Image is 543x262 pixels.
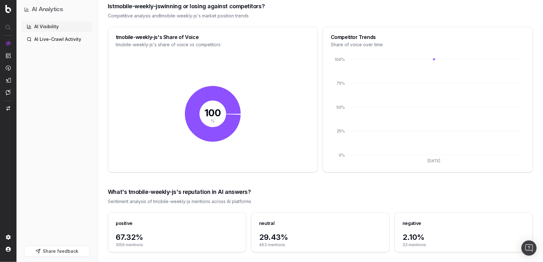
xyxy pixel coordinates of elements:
img: Analytics [6,41,11,46]
a: AI Visibility [22,22,92,32]
button: Share feedback [24,246,90,257]
span: 33 mentions [402,242,525,247]
img: Activation [6,65,11,71]
img: Switch project [6,106,10,111]
div: Competitive analysis and tmobile-weekly-js 's market position trends [108,13,533,19]
img: Assist [6,90,11,95]
img: My account [6,247,11,252]
span: 463 mentions [259,242,382,247]
div: Open Intercom Messenger [521,240,537,256]
img: Setting [6,235,11,240]
tspan: 0% [339,153,345,157]
div: positive [116,220,133,227]
img: Intelligence [6,53,11,58]
div: What's tmobile-weekly-js's reputation in AI answers? [108,188,533,196]
span: 29.43% [259,232,382,242]
span: 67.32% [116,232,238,242]
div: neutral [259,220,275,227]
tspan: [DATE] [428,158,441,163]
div: negative [402,220,421,227]
tspan: 75% [337,81,345,86]
div: Share of voice over time [331,42,525,48]
span: 1059 mentions [116,242,238,247]
tspan: 100 [205,107,221,118]
img: Studio [6,78,11,83]
tspan: 25% [337,129,345,133]
span: 2.10% [402,232,525,242]
div: tmobile-weekly-js's share of voice vs competitors [116,42,310,48]
img: Botify logo [5,5,11,13]
a: AI Live-Crawl Activity [22,34,92,44]
div: Is tmobile-weekly-js winning or losing against competitors? [108,2,533,11]
div: Competitor Trends [331,35,525,40]
button: AI Analytics [24,5,90,14]
div: tmobile-weekly-js's Share of Voice [116,35,310,40]
div: Sentiment analysis of tmobile-weekly-js mentions across AI platforms [108,198,533,205]
h1: AI Analytics [32,5,63,14]
tspan: 50% [337,105,345,109]
tspan: 100% [335,57,345,61]
tspan: % [211,118,215,123]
